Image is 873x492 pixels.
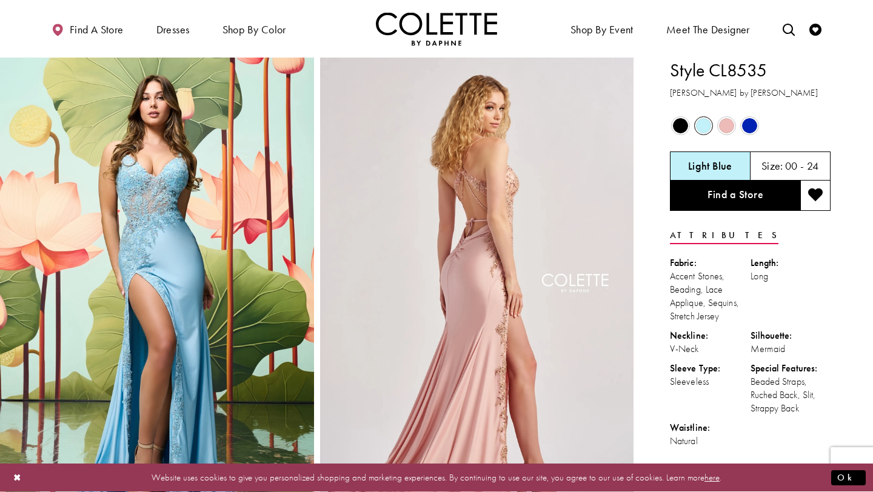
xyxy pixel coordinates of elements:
[670,115,691,136] div: Black
[670,114,831,137] div: Product color controls state depends on size chosen
[670,86,831,100] h3: [PERSON_NAME] by [PERSON_NAME]
[670,58,831,83] h1: Style CL8535
[716,115,737,136] div: Rose Gold
[751,342,831,356] div: Mermaid
[751,362,831,375] div: Special Features:
[693,115,714,136] div: Light Blue
[670,342,751,356] div: V-Neck
[670,434,751,448] div: Natural
[751,256,831,270] div: Length:
[87,470,786,486] p: Website uses cookies to give you personalized shopping and marketing experiences. By continuing t...
[670,329,751,342] div: Neckline:
[761,159,783,173] span: Size:
[670,256,751,270] div: Fabric:
[670,362,751,375] div: Sleeve Type:
[785,160,819,172] h5: 00 - 24
[751,375,831,415] div: Beaded Straps, Ruched Back, Slit, Strappy Back
[670,181,800,211] a: Find a Store
[751,329,831,342] div: Silhouette:
[670,270,751,323] div: Accent Stones, Beading, Lace Applique, Sequins, Stretch Jersey
[800,181,831,211] button: Add to wishlist
[670,421,751,434] div: Waistline:
[831,470,866,485] button: Submit Dialog
[704,471,720,484] a: here
[7,467,28,488] button: Close Dialog
[670,375,751,388] div: Sleeveless
[670,227,778,244] a: Attributes
[739,115,760,136] div: Royal Blue
[751,270,831,283] div: Long
[688,160,732,172] h5: Chosen color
